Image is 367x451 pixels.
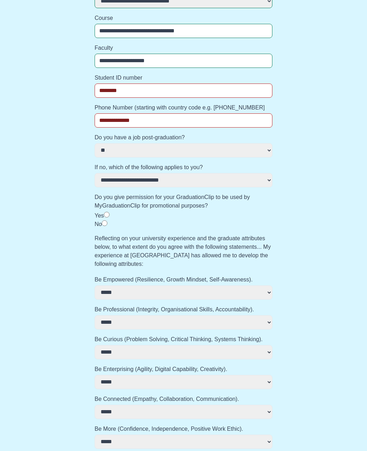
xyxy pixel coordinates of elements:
[95,395,272,403] label: Be Connected (Empathy, Collaboration, Communication).
[95,103,272,112] label: Phone Number (starting with country code e.g. [PHONE_NUMBER]
[95,335,272,344] label: Be Curious (Problem Solving, Critical Thinking, Systems Thinking).
[95,365,272,374] label: Be Enterprising (Agility, Digital Capability, Creativity).
[95,221,102,227] label: No
[95,213,104,219] label: Yes
[95,193,272,210] label: Do you give permission for your GraduationClip to be used by MyGraduationClip for promotional pur...
[95,305,272,314] label: Be Professional (Integrity, Organisational Skills, Accountability).
[95,275,272,284] label: Be Empowered (Resilience, Growth Mindset, Self-Awareness).
[95,234,272,268] label: Reflecting on your university experience and the graduate attributes below, to what extent do you...
[95,14,272,22] label: Course
[95,74,272,82] label: Student ID number
[95,44,272,52] label: Faculty
[95,133,272,142] label: Do you have a job post-graduation?
[95,425,272,433] label: Be More (Confidence, Independence, Positive Work Ethic).
[95,163,272,172] label: If no, which of the following applies to you?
